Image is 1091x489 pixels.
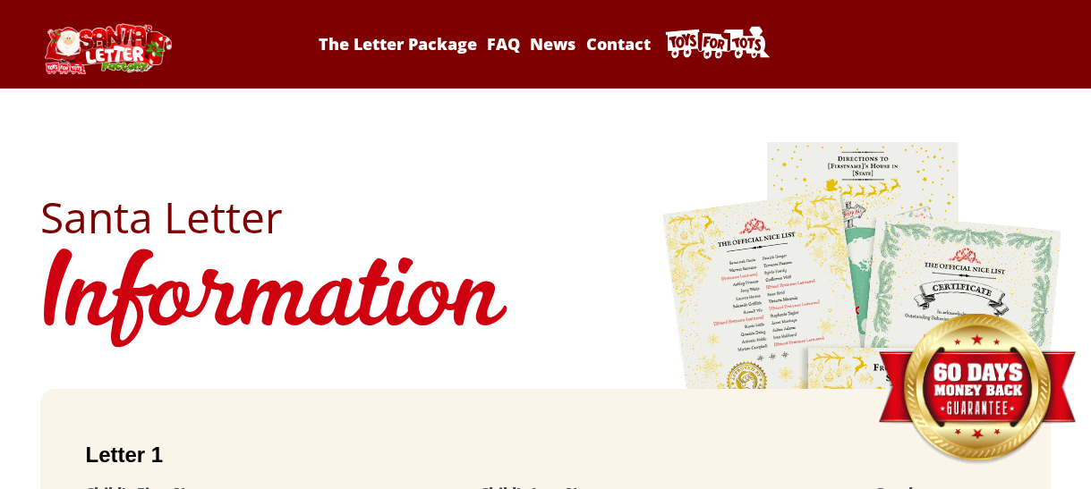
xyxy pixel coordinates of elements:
[976,435,1073,480] iframe: Opens a widget where you can find more information
[316,33,481,55] a: The Letter Package
[40,23,175,74] img: Santa Letter Logo
[583,33,653,55] a: Contact
[484,33,524,55] a: FAQ
[40,196,1050,239] h2: Santa Letter
[40,239,1050,362] h1: Information
[527,33,579,55] a: News
[85,443,1005,468] h2: Letter 1
[876,313,1078,466] img: Money Back Guarantee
